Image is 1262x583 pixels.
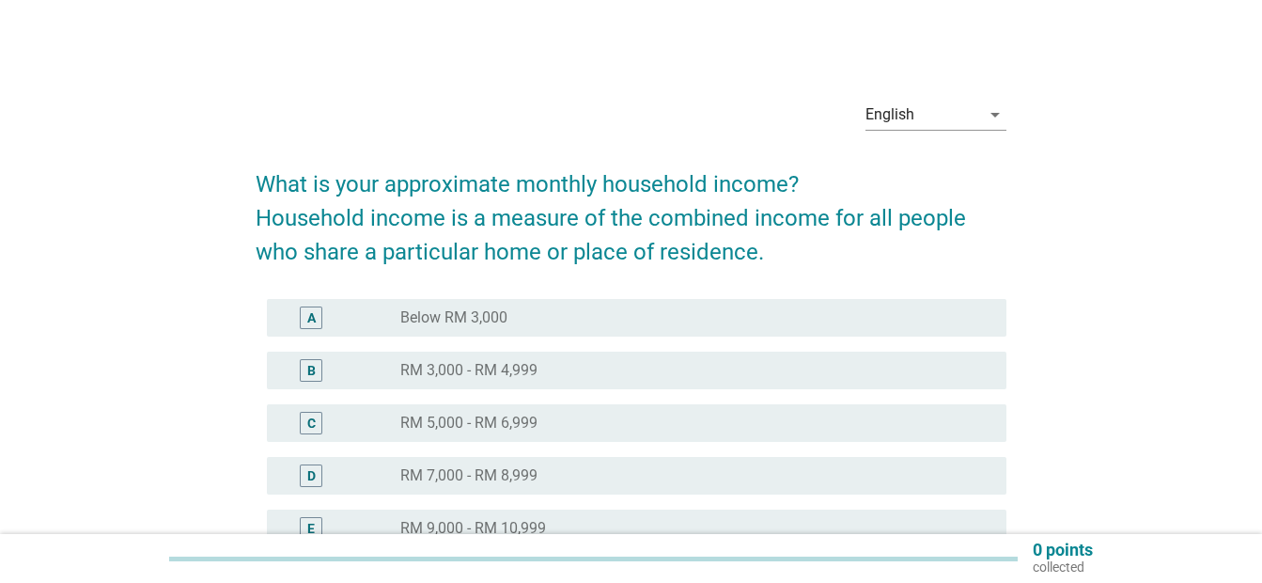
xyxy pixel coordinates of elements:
label: RM 7,000 - RM 8,999 [400,466,538,485]
div: E [307,519,315,539]
p: 0 points [1033,542,1093,559]
div: B [307,361,316,381]
h2: What is your approximate monthly household income? Household income is a measure of the combined ... [256,149,1006,269]
div: C [307,414,316,433]
label: RM 9,000 - RM 10,999 [400,519,546,538]
label: RM 5,000 - RM 6,999 [400,414,538,433]
i: arrow_drop_down [984,103,1006,126]
div: D [307,466,316,486]
p: collected [1033,559,1093,575]
label: RM 3,000 - RM 4,999 [400,361,538,380]
div: English [865,106,914,123]
div: A [307,308,316,328]
label: Below RM 3,000 [400,308,507,327]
